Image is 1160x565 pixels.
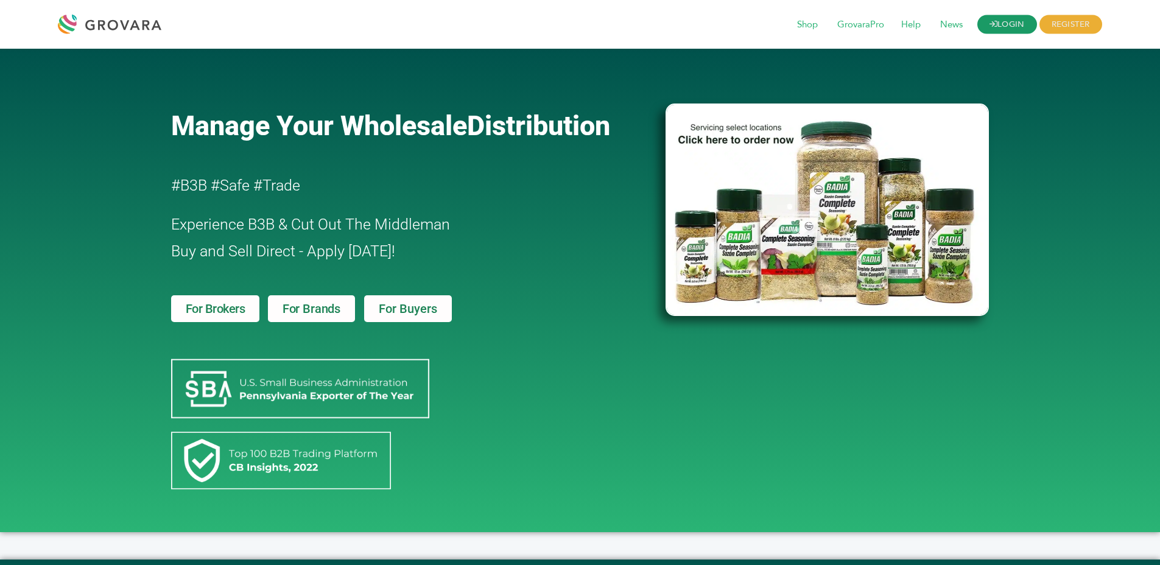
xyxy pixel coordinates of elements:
[829,13,893,37] span: GrovaraPro
[932,18,971,32] a: News
[789,18,826,32] a: Shop
[789,13,826,37] span: Shop
[186,303,245,315] span: For Brokers
[171,216,450,233] span: Experience B3B & Cut Out The Middleman
[1039,15,1102,34] span: REGISTER
[171,242,395,260] span: Buy and Sell Direct - Apply [DATE]!
[171,110,467,142] span: Manage Your Wholesale
[467,110,610,142] span: Distribution
[268,295,355,322] a: For Brands
[829,18,893,32] a: GrovaraPro
[283,303,340,315] span: For Brands
[977,15,1037,34] a: LOGIN
[893,13,929,37] span: Help
[932,13,971,37] span: News
[171,172,596,199] h2: #B3B #Safe #Trade
[379,303,437,315] span: For Buyers
[171,110,646,142] a: Manage Your WholesaleDistribution
[364,295,452,322] a: For Buyers
[893,18,929,32] a: Help
[171,295,260,322] a: For Brokers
